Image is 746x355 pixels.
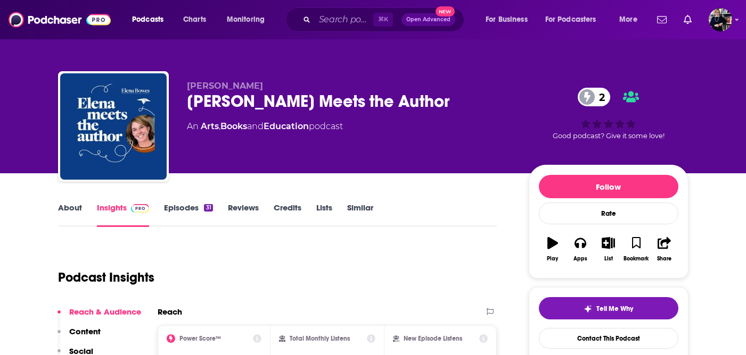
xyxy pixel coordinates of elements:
[316,202,332,227] a: Lists
[296,7,474,32] div: Search podcasts, credits, & more...
[538,11,612,28] button: open menu
[709,8,732,31] button: Show profile menu
[347,202,373,227] a: Similar
[553,132,665,140] span: Good podcast? Give it some love!
[619,12,637,27] span: More
[58,326,101,346] button: Content
[406,17,450,22] span: Open Advanced
[679,11,696,29] a: Show notifications dropdown
[436,6,455,16] span: New
[709,8,732,31] span: Logged in as ndewey
[612,11,651,28] button: open menu
[539,328,678,349] a: Contact This Podcast
[657,256,671,262] div: Share
[274,202,301,227] a: Credits
[132,12,163,27] span: Podcasts
[547,256,558,262] div: Play
[204,204,212,212] div: 31
[709,8,732,31] img: User Profile
[187,81,263,91] span: [PERSON_NAME]
[539,202,678,224] div: Rate
[69,307,141,317] p: Reach & Audience
[290,335,350,342] h2: Total Monthly Listens
[187,120,343,133] div: An podcast
[529,81,688,147] div: 2Good podcast? Give it some love!
[315,11,373,28] input: Search podcasts, credits, & more...
[164,202,212,227] a: Episodes31
[264,121,309,131] a: Education
[578,88,610,106] a: 2
[58,269,154,285] h1: Podcast Insights
[97,202,150,227] a: InsightsPodchaser Pro
[401,13,455,26] button: Open AdvancedNew
[545,12,596,27] span: For Podcasters
[228,202,259,227] a: Reviews
[58,307,141,326] button: Reach & Audience
[131,204,150,213] img: Podchaser Pro
[539,175,678,198] button: Follow
[653,11,671,29] a: Show notifications dropdown
[220,121,247,131] a: Books
[183,12,206,27] span: Charts
[247,121,264,131] span: and
[179,335,221,342] h2: Power Score™
[650,230,678,268] button: Share
[594,230,622,268] button: List
[478,11,541,28] button: open menu
[573,256,587,262] div: Apps
[219,11,278,28] button: open menu
[58,202,82,227] a: About
[125,11,177,28] button: open menu
[69,326,101,336] p: Content
[486,12,528,27] span: For Business
[622,230,650,268] button: Bookmark
[9,10,111,30] img: Podchaser - Follow, Share and Rate Podcasts
[604,256,613,262] div: List
[584,305,592,313] img: tell me why sparkle
[567,230,594,268] button: Apps
[624,256,649,262] div: Bookmark
[227,12,265,27] span: Monitoring
[201,121,219,131] a: Arts
[404,335,462,342] h2: New Episode Listens
[373,13,393,27] span: ⌘ K
[176,11,212,28] a: Charts
[588,88,610,106] span: 2
[539,230,567,268] button: Play
[219,121,220,131] span: ,
[60,73,167,180] img: Elena Meets the Author
[596,305,633,313] span: Tell Me Why
[158,307,182,317] h2: Reach
[539,297,678,319] button: tell me why sparkleTell Me Why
